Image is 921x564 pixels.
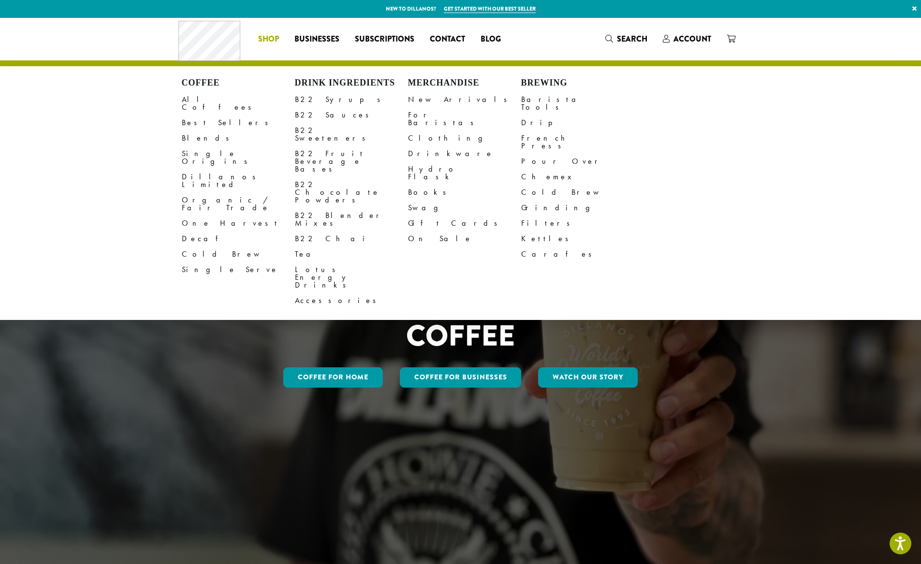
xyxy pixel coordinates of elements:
[408,78,521,88] h4: Merchandise
[294,33,339,45] span: Businesses
[295,246,408,262] a: Tea
[521,200,634,216] a: Grinding
[182,92,295,115] a: All Coffees
[182,231,295,246] a: Decaf
[295,92,408,107] a: B22 Syrups
[295,177,408,208] a: B22 Chocolate Powders
[617,33,647,44] span: Search
[521,92,634,115] a: Barista Tools
[408,107,521,130] a: For Baristas
[408,200,521,216] a: Swag
[481,33,501,45] span: Blog
[444,5,536,13] a: Get started with our best seller
[408,216,521,231] a: Gift Cards
[521,231,634,246] a: Kettles
[521,130,634,154] a: French Press
[521,185,634,200] a: Cold Brew
[295,293,408,308] a: Accessories
[182,216,295,231] a: One Harvest
[182,246,295,262] a: Cold Brew
[283,367,383,388] a: Coffee for Home
[430,33,465,45] span: Contact
[250,31,287,47] a: Shop
[408,161,521,185] a: Hydro Flask
[355,33,414,45] span: Subscriptions
[408,92,521,107] a: New Arrivals
[521,78,634,88] h4: Brewing
[673,33,711,44] span: Account
[295,208,408,231] a: B22 Blender Mixes
[400,367,522,388] a: Coffee For Businesses
[408,130,521,146] a: Clothing
[295,231,408,246] a: B22 Chai
[182,78,295,88] h4: Coffee
[295,262,408,293] a: Lotus Energy Drinks
[182,262,295,277] a: Single Serve
[598,31,655,47] a: Search
[258,33,279,45] span: Shop
[408,146,521,161] a: Drinkware
[182,169,295,192] a: Dillanos Limited
[295,78,408,88] h4: Drink Ingredients
[521,216,634,231] a: Filters
[538,367,638,388] a: Watch Our Story
[521,115,634,130] a: Drip
[182,192,295,216] a: Organic / Fair Trade
[182,115,295,130] a: Best Sellers
[521,154,634,169] a: Pour Over
[182,146,295,169] a: Single Origins
[521,246,634,262] a: Carafes
[408,185,521,200] a: Books
[521,169,634,185] a: Chemex
[408,231,521,246] a: On Sale
[182,130,295,146] a: Blends
[295,107,408,123] a: B22 Sauces
[295,146,408,177] a: B22 Fruit Beverage Bases
[295,123,408,146] a: B22 Sweeteners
